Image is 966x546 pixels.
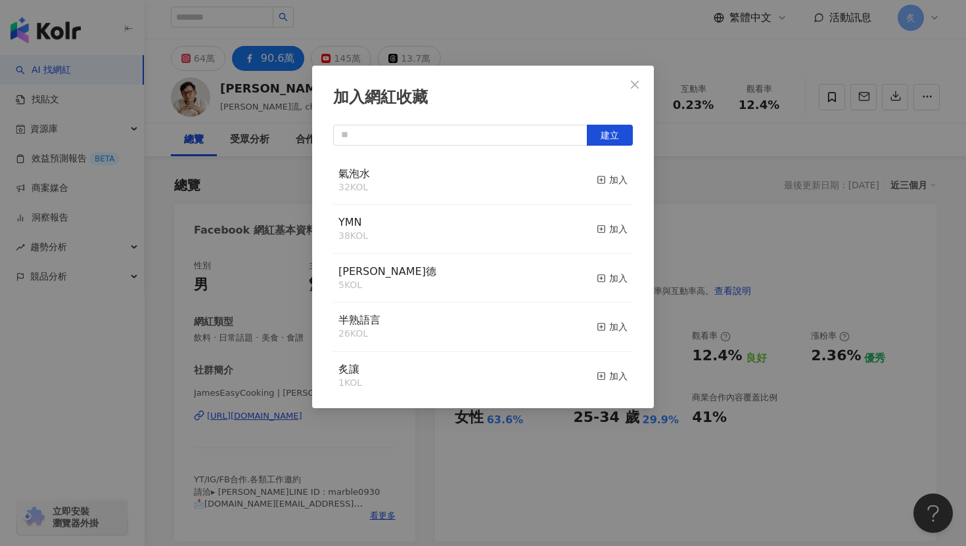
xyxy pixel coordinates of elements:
[338,377,362,390] div: 1 KOL
[338,266,436,277] a: [PERSON_NAME]德
[338,167,370,180] span: 氣泡水
[597,173,628,187] div: 加入
[333,87,633,109] div: 加入網紅收藏
[601,130,619,140] span: 建立
[597,264,628,292] button: 加入
[597,222,628,236] div: 加入
[597,369,628,383] div: 加入
[338,217,362,228] a: YMN
[597,362,628,390] button: 加入
[338,363,359,375] span: 炙讓
[338,364,359,375] a: 炙讓
[338,216,362,228] span: YMN
[338,314,380,326] span: 半熟語言
[597,320,628,334] div: 加入
[338,265,436,278] span: [PERSON_NAME]德
[597,313,628,341] button: 加入
[338,230,368,243] div: 38 KOL
[338,169,370,179] a: 氣泡水
[338,315,380,325] a: 半熟語言
[338,327,380,341] div: 26 KOL
[597,215,628,243] button: 加入
[597,271,628,285] div: 加入
[338,279,436,292] div: 5 KOL
[597,167,628,194] button: 加入
[587,125,633,146] button: 建立
[622,72,648,98] button: Close
[338,181,370,194] div: 32 KOL
[630,79,640,90] span: close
